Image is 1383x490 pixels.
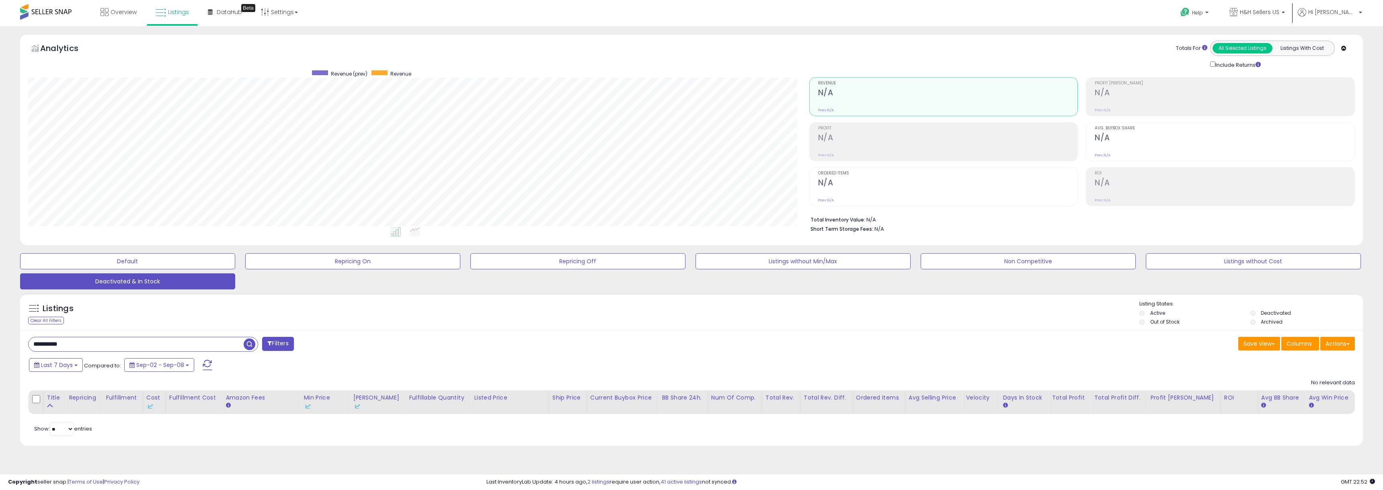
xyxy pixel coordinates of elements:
span: Profit [PERSON_NAME] [1095,81,1354,86]
span: N/A [874,225,884,233]
div: Total Rev. [765,394,797,402]
span: DataHub [217,8,242,16]
div: No relevant data [1311,379,1355,387]
img: InventoryLab Logo [146,402,154,410]
div: Fulfillable Quantity [409,394,467,402]
h2: N/A [818,178,1078,189]
div: Ship Price [552,394,583,402]
h2: N/A [818,133,1078,144]
div: Profit [PERSON_NAME] [1150,394,1217,402]
div: ROI [1224,394,1254,402]
span: Avg. Buybox Share [1095,126,1354,131]
div: Totals For [1176,45,1207,52]
h2: N/A [818,88,1078,99]
span: H&H Sellers US [1240,8,1279,16]
span: Revenue [818,81,1078,86]
small: Prev: N/A [818,198,834,203]
label: Deactivated [1261,310,1291,316]
div: Days In Stock [1003,394,1045,402]
div: Total Profit [1052,394,1087,402]
button: Sep-02 - Sep-08 [124,358,194,372]
span: Last 7 Days [41,361,73,369]
div: Tooltip anchor [241,4,255,12]
div: Some or all of the values in this column are provided from Inventory Lab. [146,402,162,410]
h2: N/A [1095,178,1354,189]
div: Listed Price [474,394,545,402]
div: Clear All Filters [28,317,64,324]
li: N/A [811,214,1349,224]
span: Overview [111,8,137,16]
img: InventoryLab Logo [304,402,312,410]
span: Show: entries [34,425,92,433]
span: Hi [PERSON_NAME] [1308,8,1356,16]
small: Amazon Fees. [226,402,230,409]
b: Total Inventory Value: [811,216,865,223]
div: Avg BB Share [1261,394,1302,402]
small: Prev: N/A [1095,198,1110,203]
h5: Listings [43,303,74,314]
p: Listing States: [1139,300,1363,308]
label: Active [1150,310,1165,316]
h5: Analytics [40,43,94,56]
button: Non Competitive [921,253,1136,269]
label: Out of Stock [1150,318,1180,325]
div: Min Price [304,394,346,410]
div: Amazon Fees [226,394,297,402]
button: Default [20,253,235,269]
div: [PERSON_NAME] [353,394,402,410]
div: Title [47,394,62,402]
button: Columns [1281,337,1319,351]
button: Listings without Cost [1146,253,1361,269]
small: Prev: N/A [818,108,834,113]
div: Ordered Items [856,394,902,402]
i: Get Help [1180,7,1190,17]
button: Listings With Cost [1272,43,1332,53]
div: Cost [146,394,162,410]
a: Hi [PERSON_NAME] [1298,8,1362,26]
div: Repricing [69,394,99,402]
div: Velocity [966,394,996,402]
small: Avg BB Share. [1261,402,1266,409]
span: ROI [1095,171,1354,176]
div: Avg Selling Price [909,394,959,402]
span: Revenue [390,70,411,77]
div: BB Share 24h. [662,394,704,402]
span: Sep-02 - Sep-08 [136,361,184,369]
b: Short Term Storage Fees: [811,226,873,232]
small: Prev: N/A [818,153,834,158]
div: Fulfillment [106,394,140,402]
h2: N/A [1095,88,1354,99]
div: Num of Comp. [711,394,759,402]
small: Avg Win Price. [1309,402,1313,409]
span: Columns [1287,340,1312,348]
div: Total Profit Diff. [1094,394,1143,402]
span: Profit [818,126,1078,131]
button: Listings without Min/Max [696,253,911,269]
img: InventoryLab Logo [353,402,361,410]
span: Listings [168,8,189,16]
button: Save View [1238,337,1280,351]
div: Total Rev. Diff. [804,394,849,402]
div: Current Buybox Price [590,394,655,402]
div: Some or all of the values in this column are provided from Inventory Lab. [304,402,346,410]
div: Avg Win Price [1309,394,1351,402]
button: Filters [262,337,293,351]
a: Help [1174,1,1217,26]
span: Ordered Items [818,171,1078,176]
span: Help [1192,9,1203,16]
button: Deactivated & In Stock [20,273,235,289]
small: Prev: N/A [1095,153,1110,158]
span: Revenue (prev) [331,70,367,77]
div: Fulfillment Cost [169,394,219,402]
button: Repricing On [245,253,460,269]
label: Archived [1261,318,1282,325]
button: Repricing Off [470,253,685,269]
small: Prev: N/A [1095,108,1110,113]
button: Last 7 Days [29,358,83,372]
div: Include Returns [1204,60,1270,69]
div: Some or all of the values in this column are provided from Inventory Lab. [353,402,402,410]
button: All Selected Listings [1213,43,1272,53]
button: Actions [1320,337,1355,351]
h2: N/A [1095,133,1354,144]
small: Days In Stock. [1003,402,1007,409]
